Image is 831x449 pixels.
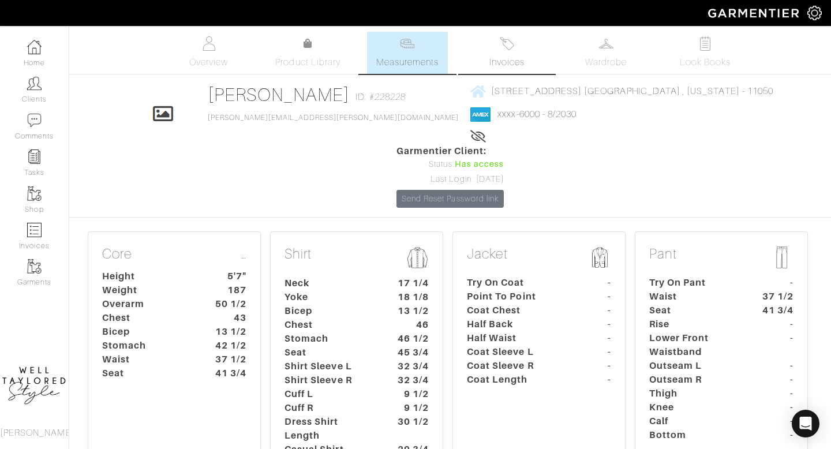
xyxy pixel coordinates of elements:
dt: Height [93,270,201,283]
dt: Knee [641,401,748,414]
dt: Coat Length [458,373,566,387]
a: xxxx-6000 - 8/2030 [497,109,577,119]
span: Look Books [680,55,731,69]
dt: Seat [93,366,201,380]
img: wardrobe-487a4870c1b7c33e795ec22d11cfc2ed9d08956e64fb3008fe2437562e282088.svg [599,36,613,51]
dt: - [748,387,802,401]
dt: Bicep [93,325,201,339]
span: Product Library [275,55,340,69]
img: measurements-466bbee1fd09ba9460f595b01e5d73f9e2bff037440d3c8f018324cb6cdf7a4a.svg [400,36,414,51]
div: Open Intercom Messenger [792,410,819,437]
dt: - [748,317,802,331]
a: Invoices [466,32,547,74]
dt: 41 3/4 [748,304,802,317]
dt: Neck [276,276,384,290]
dt: Try On Coat [458,276,566,290]
dt: Weight [93,283,201,297]
dt: 42 1/2 [201,339,255,353]
dt: Coat Chest [458,304,566,317]
dt: 187 [201,283,255,297]
dt: 37 1/2 [748,290,802,304]
dt: 50 1/2 [201,297,255,311]
img: orders-27d20c2124de7fd6de4e0e44c1d41de31381a507db9b33961299e4e07d508b8c.svg [500,36,514,51]
a: Product Library [268,37,349,69]
dt: 9 1/2 [384,387,437,401]
dt: Bottom [641,428,748,442]
dt: Seat [276,346,384,360]
dt: - [748,359,802,373]
a: … [241,246,246,263]
dt: Try On Pant [641,276,748,290]
span: Garmentier Client: [396,144,504,158]
dt: Half Back [458,317,566,331]
dt: 32 3/4 [384,373,437,387]
dt: 46 1/2 [384,332,437,346]
img: dashboard-icon-dbcd8f5a0b271acd01030246c82b418ddd0df26cd7fceb0bd07c9910d44c42f6.png [27,40,42,54]
img: garmentier-logo-header-white-b43fb05a5012e4ada735d5af1a66efaba907eab6374d6393d1fbf88cb4ef424d.png [702,3,807,23]
dt: 13 1/2 [201,325,255,339]
dt: Outseam R [641,373,748,387]
img: todo-9ac3debb85659649dc8f770b8b6100bb5dab4b48dedcbae339e5042a72dfd3cc.svg [698,36,713,51]
a: Look Books [665,32,746,74]
dt: - [748,276,802,290]
dt: Chest [276,318,384,332]
dt: - [566,290,620,304]
dt: Cuff R [276,401,384,415]
a: Send Reset Password link [396,190,504,208]
dt: - [748,401,802,414]
dt: 5'7" [201,270,255,283]
dt: Overarm [93,297,201,311]
dt: 17 1/4 [384,276,437,290]
dt: Shirt Sleeve R [276,373,384,387]
dt: 43 [201,311,255,325]
dt: - [566,304,620,317]
dt: 37 1/2 [201,353,255,366]
dt: - [566,359,620,373]
dt: Waist [641,290,748,304]
a: Wardrobe [566,32,646,74]
dt: Coat Sleeve L [458,345,566,359]
dt: 45 3/4 [384,346,437,360]
a: [PERSON_NAME][EMAIL_ADDRESS][PERSON_NAME][DOMAIN_NAME] [208,114,459,122]
p: Core [102,246,246,265]
span: [STREET_ADDRESS] [GEOGRAPHIC_DATA] , [US_STATE] - 11050 [491,86,773,96]
dt: - [748,373,802,387]
dt: Dress Shirt Length [276,415,384,443]
dt: Waist [93,353,201,366]
dt: Stomach [93,339,201,353]
dt: Chest [93,311,201,325]
dt: 32 3/4 [384,360,437,373]
p: Jacket [467,246,611,271]
span: Invoices [489,55,525,69]
dt: 18 1/8 [384,290,437,304]
dt: - [566,276,620,290]
div: Status: [396,158,504,171]
dt: Shirt Sleeve L [276,360,384,373]
a: Measurements [367,32,448,74]
a: [STREET_ADDRESS] [GEOGRAPHIC_DATA] , [US_STATE] - 11050 [470,84,773,98]
img: gear-icon-white-bd11855cb880d31180b6d7d6211b90ccbf57a29d726f0c71d8c61bd08dd39cc2.png [807,6,822,20]
dt: - [566,345,620,359]
dt: Thigh [641,387,748,401]
img: basicinfo-40fd8af6dae0f16599ec9e87c0ef1c0a1fdea2edbe929e3d69a839185d80c458.svg [201,36,216,51]
dt: - [748,414,802,428]
img: msmt-jacket-icon-80010867aa4725b62b9a09ffa5103b2b3040b5cb37876859cbf8e78a4e2258a7.png [588,246,611,269]
img: msmt-pant-icon-b5f0be45518e7579186d657110a8042fb0a286fe15c7a31f2bf2767143a10412.png [770,246,793,269]
dt: Stomach [276,332,384,346]
dt: Yoke [276,290,384,304]
img: reminder-icon-8004d30b9f0a5d33ae49ab947aed9ed385cf756f9e5892f1edd6e32f2345188e.png [27,149,42,164]
span: Has access [455,158,504,171]
span: ID: #228228 [355,90,406,104]
span: Overview [189,55,228,69]
dt: Lower Front Waistband [641,331,748,359]
dt: - [566,317,620,331]
dt: - [566,373,620,387]
dt: Seat [641,304,748,317]
a: [PERSON_NAME] [208,84,350,105]
img: garments-icon-b7da505a4dc4fd61783c78ac3ca0ef83fa9d6f193b1c9dc38574b1d14d53ca28.png [27,186,42,201]
dt: 30 1/2 [384,415,437,443]
img: clients-icon-6bae9207a08558b7cb47a8932f037763ab4055f8c8b6bfacd5dc20c3e0201464.png [27,76,42,91]
img: garments-icon-b7da505a4dc4fd61783c78ac3ca0ef83fa9d6f193b1c9dc38574b1d14d53ca28.png [27,259,42,274]
dt: 13 1/2 [384,304,437,318]
dt: Cuff L [276,387,384,401]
